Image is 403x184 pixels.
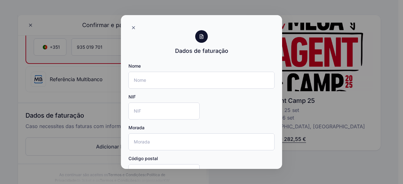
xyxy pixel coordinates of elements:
[128,103,200,120] input: NIF
[175,47,228,55] div: Dados de faturação
[128,155,158,162] label: Código postal
[128,125,145,131] label: Morada
[128,72,275,89] input: Nome
[128,133,275,150] input: Morada
[128,164,200,181] input: Código postal
[128,94,136,100] label: NIF
[128,63,141,69] label: Nome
